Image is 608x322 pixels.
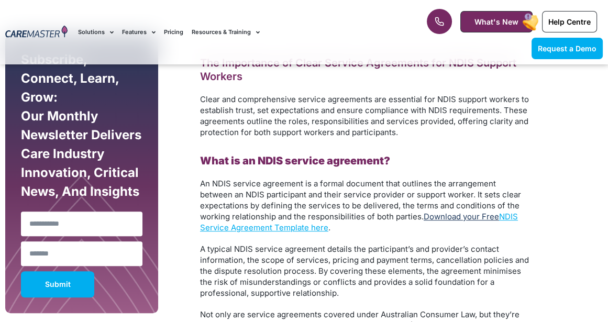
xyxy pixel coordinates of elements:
[200,56,530,83] h2: The Importance of Clear Service Agreements for NDIS Support Workers
[122,15,156,50] a: Features
[5,25,68,39] img: CareMaster Logo
[200,179,521,221] span: An NDIS service agreement is a formal document that outlines the arrangement between an NDIS part...
[200,212,518,232] a: NDIS Service Agreement Template here
[200,94,529,137] span: Clear and comprehensive service agreements are essential for NDIS support workers to establish tr...
[18,50,145,206] div: Subscribe, Connect, Learn, Grow: Our Monthly Newsletter Delivers Care Industry Innovation, Critic...
[21,271,94,297] button: Submit
[532,38,603,59] a: Request a Demo
[200,178,530,233] p: .
[474,17,518,26] span: What's New
[164,15,183,50] a: Pricing
[424,212,499,221] a: Download your Free
[192,15,260,50] a: Resources & Training
[200,154,390,167] b: What is an NDIS service agreement?
[548,17,591,26] span: Help Centre
[460,11,533,32] a: What's New
[538,44,596,53] span: Request a Demo
[78,15,114,50] a: Solutions
[542,11,597,32] a: Help Centre
[78,15,388,50] nav: Menu
[45,282,71,287] span: Submit
[200,244,529,298] span: A typical NDIS service agreement details the participant’s and provider’s contact information, th...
